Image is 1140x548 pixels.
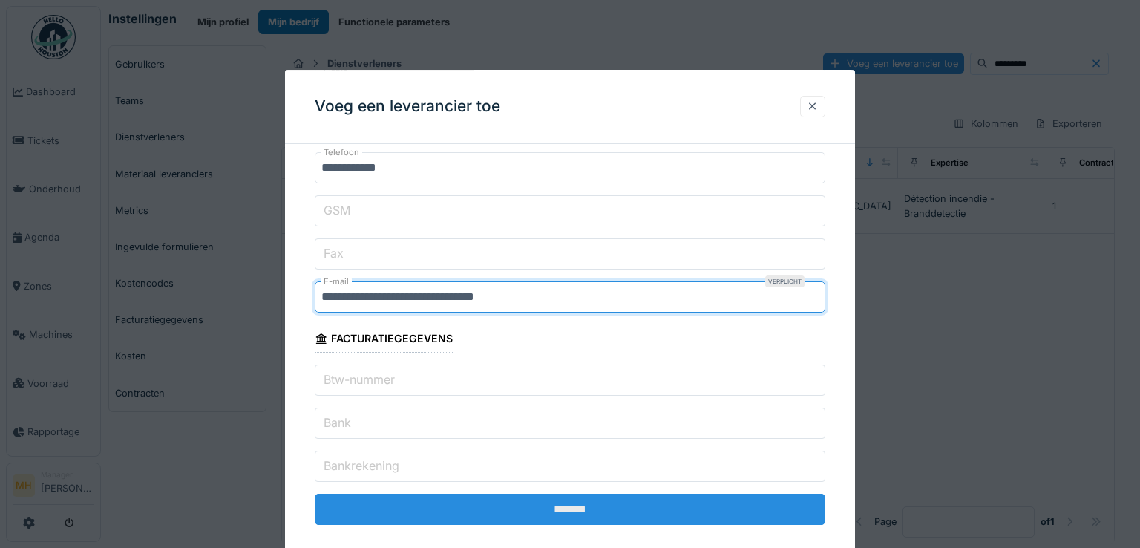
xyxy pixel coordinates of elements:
[321,244,347,262] label: Fax
[315,97,500,116] h3: Voeg een leverancier toe
[321,201,353,219] label: GSM
[321,146,362,159] label: Telefoon
[321,457,402,475] label: Bankrekening
[765,275,805,287] div: Verplicht
[321,414,354,432] label: Bank
[321,371,398,389] label: Btw-nummer
[321,275,352,288] label: E-mail
[315,327,453,353] div: Facturatiegegevens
